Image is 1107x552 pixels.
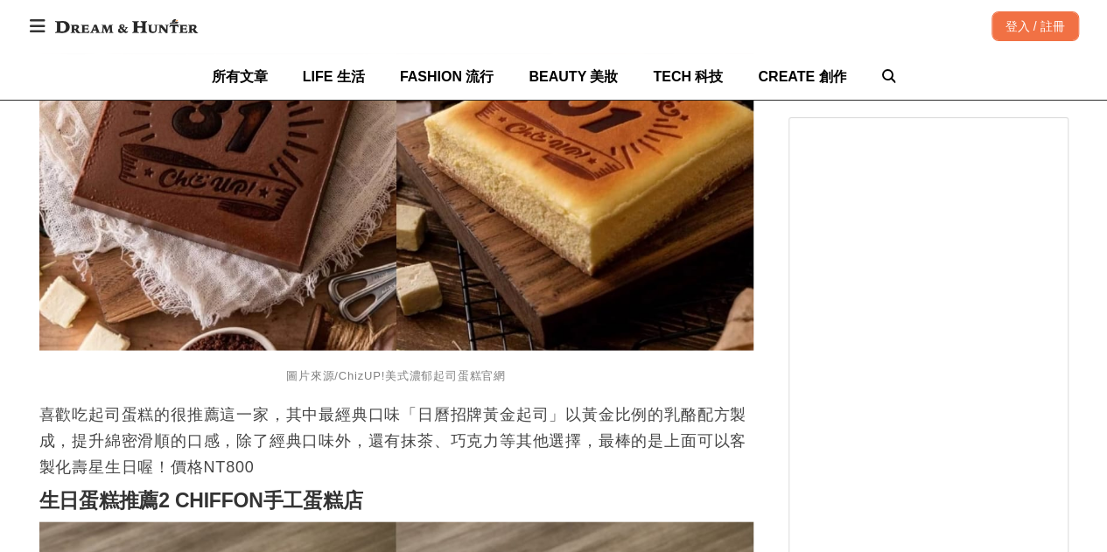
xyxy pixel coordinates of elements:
span: CREATE 創作 [758,69,846,84]
img: Dream & Hunter [46,10,207,42]
a: LIFE 生活 [303,53,365,100]
span: 所有文章 [212,69,268,84]
span: BEAUTY 美妝 [529,69,618,84]
a: CREATE 創作 [758,53,846,100]
a: BEAUTY 美妝 [529,53,618,100]
p: 喜歡吃起司蛋糕的很推薦這一家，其中最經典口味「日曆招牌黃金起司」以黃金比例的乳酪配方製成，提升綿密滑順的口感，除了經典口味外，還有抹茶、巧克力等其他選擇，最棒的是上面可以客製化壽星生日喔！價格N... [39,402,753,480]
span: LIFE 生活 [303,69,365,84]
a: 所有文章 [212,53,268,100]
strong: 生日蛋糕推薦2 CHIFFON手工蛋糕店 [39,489,363,512]
span: FASHION 流行 [400,69,494,84]
div: 登入 / 註冊 [991,11,1079,41]
a: FASHION 流行 [400,53,494,100]
a: TECH 科技 [653,53,723,100]
span: TECH 科技 [653,69,723,84]
span: 圖片來源/ChizUP!美式濃郁起司蛋糕官網 [286,369,506,382]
